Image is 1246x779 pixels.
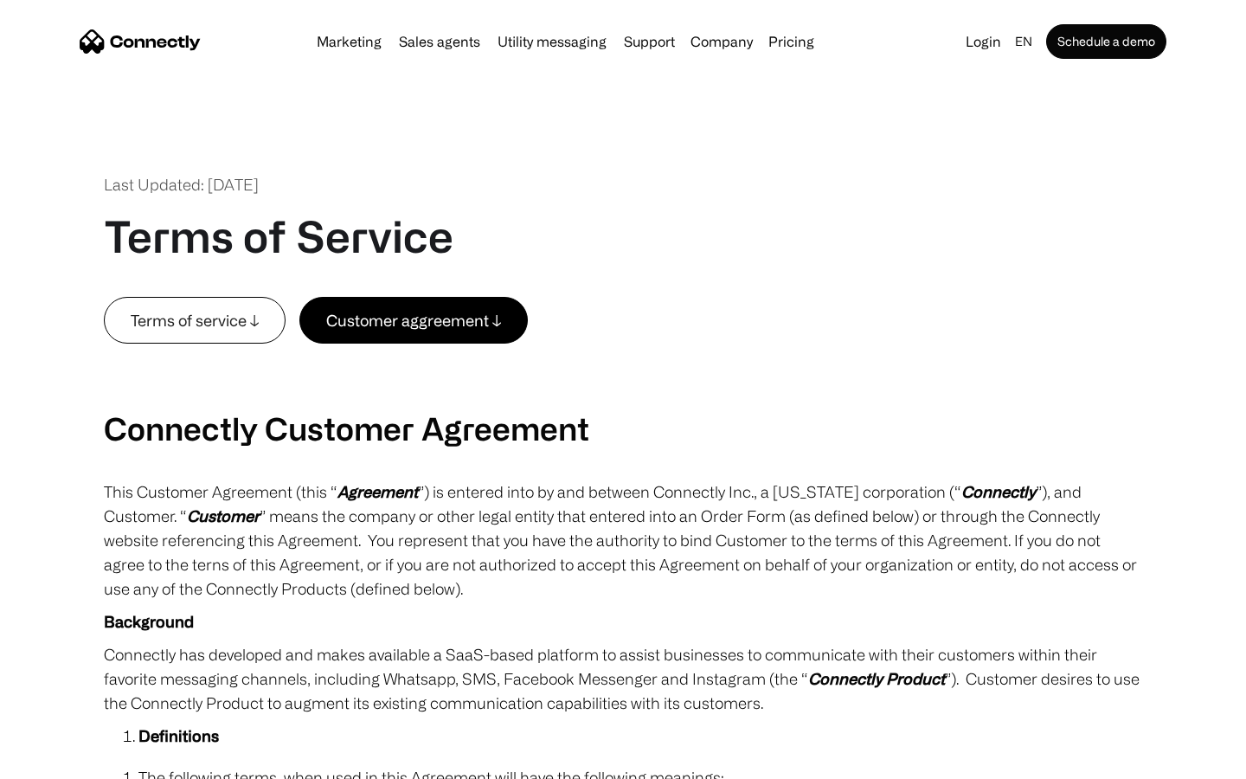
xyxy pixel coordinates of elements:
[104,613,194,630] strong: Background
[104,344,1142,368] p: ‍
[104,173,259,196] div: Last Updated: [DATE]
[392,35,487,48] a: Sales agents
[104,480,1142,601] p: This Customer Agreement (this “ ”) is entered into by and between Connectly Inc., a [US_STATE] co...
[104,409,1142,447] h2: Connectly Customer Agreement
[761,35,821,48] a: Pricing
[1046,24,1166,59] a: Schedule a demo
[690,29,753,54] div: Company
[685,29,758,54] div: Company
[1015,29,1032,54] div: en
[80,29,201,55] a: home
[491,35,613,48] a: Utility messaging
[104,210,453,262] h1: Terms of Service
[326,308,501,332] div: Customer aggreement ↓
[104,377,1142,401] p: ‍
[961,483,1036,500] em: Connectly
[1008,29,1043,54] div: en
[35,749,104,773] ul: Language list
[187,507,260,525] em: Customer
[617,35,682,48] a: Support
[104,642,1142,715] p: Connectly has developed and makes available a SaaS-based platform to assist businesses to communi...
[131,308,259,332] div: Terms of service ↓
[959,29,1008,54] a: Login
[138,727,219,744] strong: Definitions
[337,483,418,500] em: Agreement
[17,747,104,773] aside: Language selected: English
[808,670,945,687] em: Connectly Product
[310,35,389,48] a: Marketing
